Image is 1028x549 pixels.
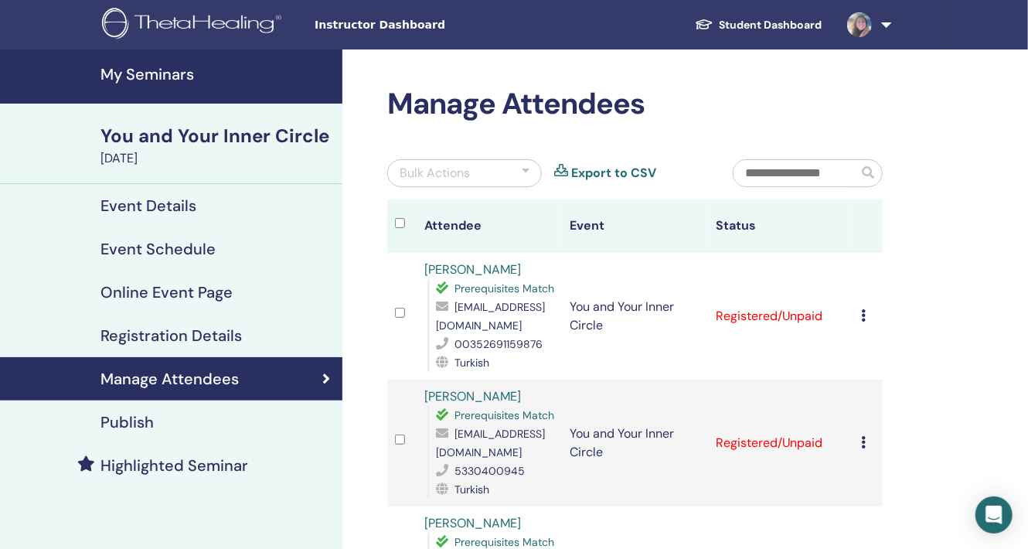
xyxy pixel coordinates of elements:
[682,11,835,39] a: Student Dashboard
[436,427,545,459] span: [EMAIL_ADDRESS][DOMAIN_NAME]
[562,199,707,253] th: Event
[102,8,287,43] img: logo.png
[571,164,656,182] a: Export to CSV
[975,496,1013,534] div: Open Intercom Messenger
[100,240,216,258] h4: Event Schedule
[562,380,707,506] td: You and Your Inner Circle
[708,199,853,253] th: Status
[100,149,333,168] div: [DATE]
[454,483,489,496] span: Turkish
[100,456,248,475] h4: Highlighted Seminar
[417,199,562,253] th: Attendee
[91,123,342,168] a: You and Your Inner Circle[DATE]
[100,370,239,388] h4: Manage Attendees
[315,17,546,33] span: Instructor Dashboard
[454,337,543,351] span: 00352691159876
[436,300,545,332] span: [EMAIL_ADDRESS][DOMAIN_NAME]
[847,12,872,37] img: default.jpg
[100,196,196,215] h4: Event Details
[454,281,554,295] span: Prerequisites Match
[100,123,333,149] div: You and Your Inner Circle
[454,408,554,422] span: Prerequisites Match
[695,18,713,31] img: graduation-cap-white.svg
[454,464,525,478] span: 5330400945
[100,413,154,431] h4: Publish
[424,261,521,278] a: [PERSON_NAME]
[562,253,707,380] td: You and Your Inner Circle
[100,65,333,84] h4: My Seminars
[454,356,489,370] span: Turkish
[454,535,554,549] span: Prerequisites Match
[400,164,470,182] div: Bulk Actions
[424,515,521,531] a: [PERSON_NAME]
[387,87,883,122] h2: Manage Attendees
[100,283,233,302] h4: Online Event Page
[100,326,242,345] h4: Registration Details
[424,388,521,404] a: [PERSON_NAME]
